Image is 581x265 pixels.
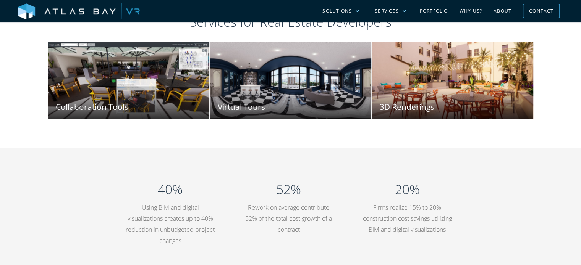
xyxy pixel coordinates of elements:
div: Solutions [322,8,352,14]
a: Collaboration Tools [48,42,209,119]
h3: Collaboration Tools [56,101,202,112]
a: 3D Renderings [372,42,533,119]
h2: 40% [125,180,215,198]
h3: 3D Renderings [380,101,526,112]
div: Services [375,8,399,14]
div: Contact [529,5,553,17]
h2: 20% [362,180,452,198]
h3: Virtual Tours [218,101,364,112]
a: Contact [523,4,560,18]
img: Atlas Bay VR Logo [18,3,140,19]
p: Rework on average contribute 52% of the total cost growth of a contract [244,202,333,235]
p: Firms realize 15% to 20% construction cost savings utilizing BIM and digital visualizations [362,202,452,235]
a: Virtual Tours [210,42,371,119]
p: Using BIM and digital visualizations creates up to 40% reduction in unbudgeted project changes [125,202,215,246]
h2: 52% [244,180,333,198]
